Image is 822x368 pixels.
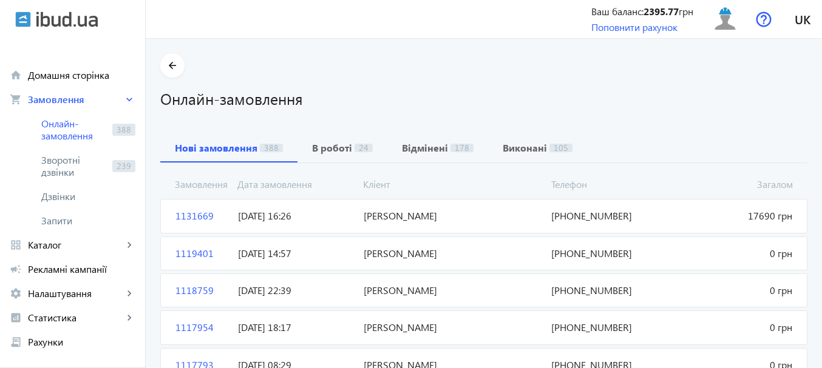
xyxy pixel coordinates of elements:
a: Поповнити рахунок [591,21,678,33]
span: Замовлення [170,178,233,191]
span: [DATE] 18:17 [233,321,358,334]
b: Виконані [503,143,547,153]
span: 1118759 [171,284,233,297]
mat-icon: keyboard_arrow_right [123,312,135,324]
img: ibud.svg [15,12,31,27]
mat-icon: keyboard_arrow_right [123,287,135,299]
b: Нові замовлення [175,143,257,153]
span: 105 [549,144,572,152]
span: Телефон [546,178,672,191]
mat-icon: home [10,69,22,81]
span: Статистика [28,312,123,324]
span: Кліент [358,178,546,191]
span: Каталог [28,239,123,251]
b: В роботі [312,143,352,153]
mat-icon: shopping_cart [10,93,22,105]
span: [PHONE_NUMBER] [546,209,671,222]
span: 388 [112,124,135,136]
h1: Онлайн-замовлення [160,88,807,109]
div: Ваш баланс: грн [591,5,693,18]
span: [PERSON_NAME] [359,321,547,334]
span: 1117954 [171,321,233,334]
span: 0 грн [672,247,797,260]
span: [PHONE_NUMBER] [546,247,671,260]
span: Рахунки [28,336,135,348]
span: [PERSON_NAME] [359,284,547,297]
mat-icon: analytics [10,312,22,324]
span: 24 [355,144,373,152]
span: [DATE] 14:57 [233,247,358,260]
span: [DATE] 16:26 [233,209,358,222]
img: user.svg [712,5,739,33]
span: Онлайн-замовлення [41,118,107,142]
mat-icon: settings [10,287,22,299]
span: Дата замовлення [233,178,358,191]
span: Дзвінки [41,190,135,202]
span: Запити [41,215,135,227]
span: [PHONE_NUMBER] [546,321,671,334]
span: [PERSON_NAME] [359,209,547,222]
mat-icon: keyboard_arrow_right [123,93,135,105]
mat-icon: receipt_long [10,336,22,348]
span: 388 [260,144,283,152]
span: uk [795,12,810,27]
span: Замовлення [28,93,123,105]
mat-icon: arrow_back [165,58,180,73]
b: 2395.77 [644,5,679,18]
span: Рекламні кампанії [28,263,135,275]
span: [DATE] 22:39 [233,284,358,297]
span: 0 грн [672,321,797,334]
span: [PHONE_NUMBER] [546,284,671,297]
b: Відмінені [402,143,448,153]
span: 178 [450,144,474,152]
mat-icon: grid_view [10,239,22,251]
span: 0 грн [672,284,797,297]
span: 1131669 [171,209,233,222]
mat-icon: keyboard_arrow_right [123,239,135,251]
span: 17690 грн [672,209,797,222]
mat-icon: campaign [10,263,22,275]
span: Загалом [672,178,798,191]
span: Домашня сторінка [28,69,135,81]
span: Налаштування [28,287,123,299]
span: 1119401 [171,247,233,260]
img: help.svg [756,12,772,27]
span: 239 [112,160,135,172]
span: [PERSON_NAME] [359,247,547,260]
img: ibud_text.svg [36,12,98,27]
span: Зворотні дзвінки [41,154,107,178]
